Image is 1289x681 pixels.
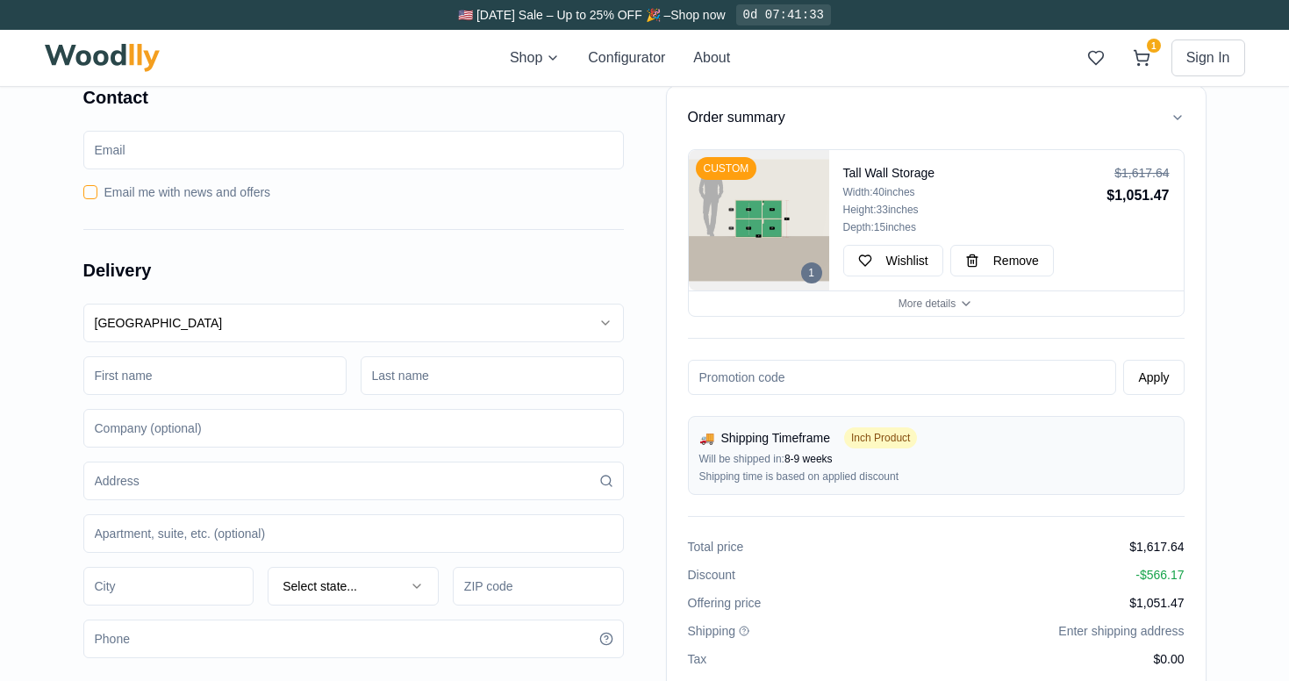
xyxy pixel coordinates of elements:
[843,245,943,276] button: Wishlist
[1123,360,1184,395] button: Apply
[1106,164,1169,182] div: $1,617.64
[689,150,829,290] img: Tall Wall Storage
[1129,594,1184,612] span: $1,051.47
[83,462,624,500] input: Address
[1126,42,1157,74] button: 1
[83,258,624,283] h2: Delivery
[899,297,956,311] span: More details
[361,356,624,395] input: Last name
[83,567,254,606] input: City
[993,252,1039,269] span: Remove
[1058,622,1184,640] span: Enter shipping address
[688,622,736,640] span: Shipping
[83,131,624,169] input: Email
[801,262,822,283] div: 1
[688,360,1117,395] input: Promotion code
[510,47,560,68] button: Shop
[1135,566,1184,584] span: - $566.17
[1147,39,1161,53] span: 1
[670,8,725,22] a: Shop now
[83,85,624,110] h2: Contact
[689,290,1184,316] button: More details
[83,356,347,395] input: First name
[843,220,1100,234] div: Depth: 15 inches
[843,164,1100,182] h4: Tall Wall Storage
[696,157,757,180] div: CUSTOM
[83,620,624,658] input: Phone
[83,409,624,448] input: Company (optional)
[45,44,161,72] img: Woodlly
[699,470,1173,484] div: Shipping time is based on applied discount
[1106,185,1169,206] div: $1,051.47
[886,252,928,269] span: Wishlist
[950,245,1054,276] button: Remove
[843,185,1100,199] div: Width: 40 inches
[844,427,917,448] span: Inch Product
[688,594,762,612] span: Offering price
[1129,538,1184,556] span: $1,617.64
[699,429,714,447] span: 🚚
[688,107,785,128] h3: Order summary
[458,8,670,22] span: 🇺🇸 [DATE] Sale – Up to 25% OFF 🎉 –
[1171,39,1245,76] button: Sign In
[721,429,831,447] span: Shipping Timeframe
[688,650,707,668] span: Tax
[688,566,735,584] span: Discount
[83,514,624,553] input: Apartment, suite, etc. (optional)
[588,47,665,68] button: Configurator
[268,567,439,606] button: Select state...
[736,4,831,25] div: 0d 07:41:33
[104,183,271,201] label: Email me with news and offers
[699,452,1173,466] div: Will be shipped in:
[843,203,1100,217] div: Height: 33 inches
[693,47,730,68] button: About
[784,453,833,465] span: 8-9 weeks
[1153,650,1184,668] span: $0.00
[453,567,624,606] input: ZIP code
[688,538,744,556] span: Total price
